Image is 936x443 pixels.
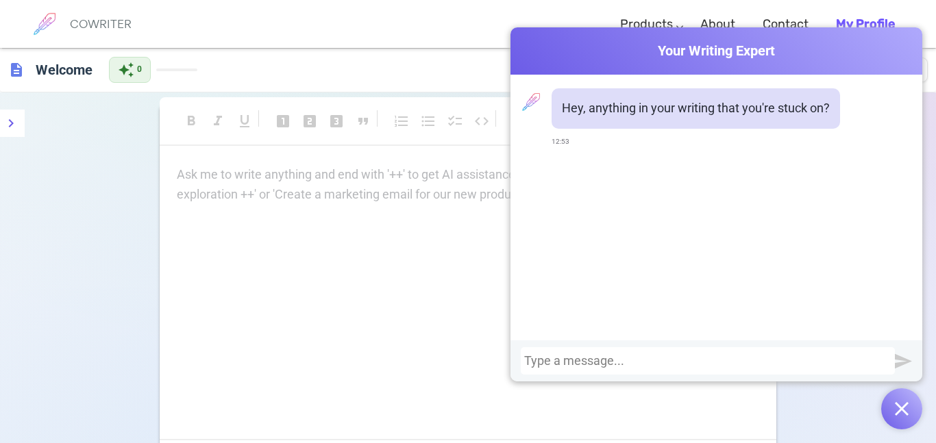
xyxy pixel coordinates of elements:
span: description [8,62,25,78]
span: auto_awesome [118,62,134,78]
a: Contact [763,4,809,45]
span: format_list_bulleted [420,113,436,129]
a: My Profile [836,4,895,45]
b: My Profile [836,16,895,31]
span: code [473,113,490,129]
p: Hey, anything in your writing that you're stuck on? [562,99,830,118]
a: Products [620,4,673,45]
h6: COWRITER [70,18,132,30]
img: profile [517,88,545,116]
span: format_quote [355,113,371,129]
span: checklist [447,113,463,129]
span: 12:53 [552,132,569,152]
span: format_italic [210,113,226,129]
span: looks_two [301,113,318,129]
img: Send [895,353,912,370]
span: 0 [137,63,142,77]
img: Open chat [895,402,909,416]
span: format_bold [183,113,199,129]
span: Your Writing Expert [510,41,922,61]
a: About [700,4,735,45]
img: brand logo [27,7,62,41]
span: format_list_numbered [393,113,410,129]
span: looks_one [275,113,291,129]
span: format_underlined [236,113,253,129]
span: looks_3 [328,113,345,129]
h6: Click to edit title [30,56,98,84]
